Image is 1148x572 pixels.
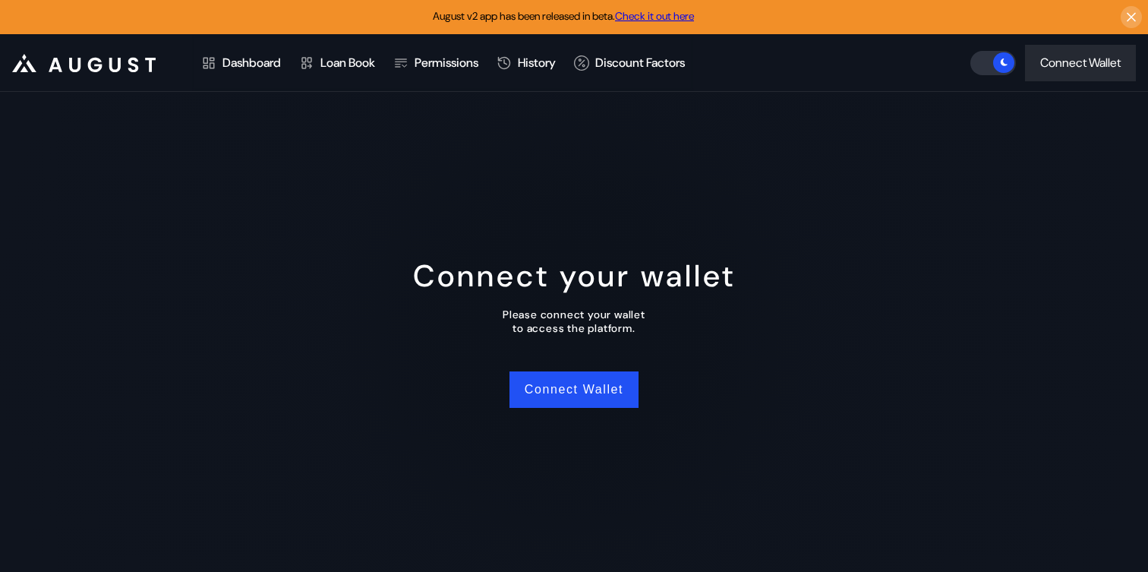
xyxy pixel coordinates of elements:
div: Permissions [415,55,478,71]
a: Loan Book [290,35,384,91]
a: History [487,35,565,91]
a: Permissions [384,35,487,91]
div: History [518,55,556,71]
button: Connect Wallet [1025,45,1136,81]
button: Connect Wallet [509,371,639,408]
div: Connect Wallet [1040,55,1121,71]
div: Please connect your wallet to access the platform. [503,308,645,335]
div: Loan Book [320,55,375,71]
a: Check it out here [615,9,694,23]
div: Discount Factors [595,55,685,71]
span: August v2 app has been released in beta. [433,9,694,23]
div: Connect your wallet [413,256,736,295]
a: Dashboard [192,35,290,91]
a: Discount Factors [565,35,694,91]
div: Dashboard [222,55,281,71]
